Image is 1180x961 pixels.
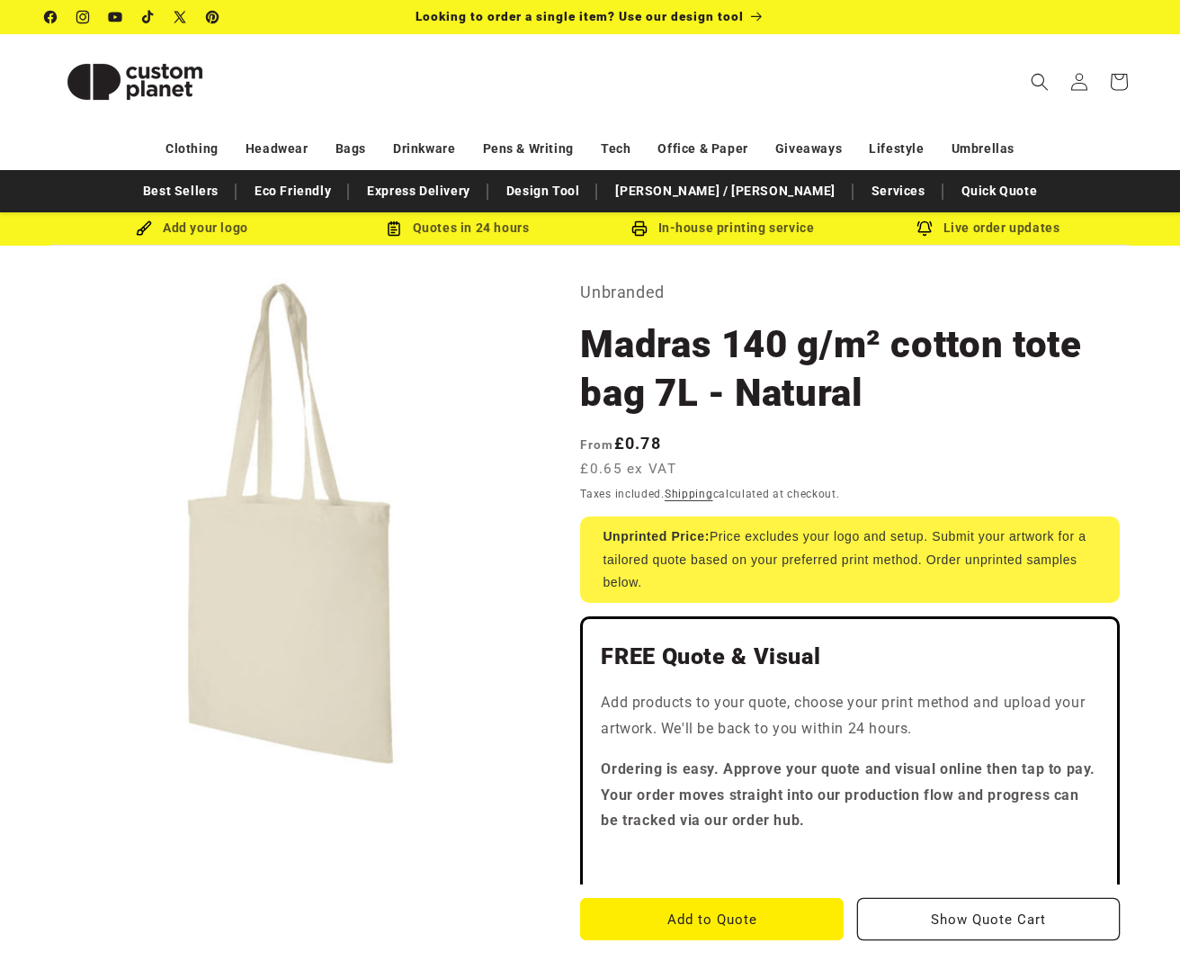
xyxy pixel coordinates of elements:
a: Services [863,175,934,207]
img: Brush Icon [136,220,152,237]
span: From [580,437,613,452]
a: Pens & Writing [483,133,574,165]
a: [PERSON_NAME] / [PERSON_NAME] [606,175,844,207]
p: Add products to your quote, choose your print method and upload your artwork. We'll be back to yo... [601,690,1099,742]
img: Custom Planet [45,41,225,122]
strong: £0.78 [580,434,661,453]
a: Giveaways [775,133,842,165]
a: Design Tool [497,175,589,207]
a: Custom Planet [39,34,232,129]
div: Taxes included. calculated at checkout. [580,485,1120,503]
a: Quick Quote [952,175,1047,207]
a: Drinkware [393,133,455,165]
h2: FREE Quote & Visual [601,642,1099,671]
a: Best Sellers [134,175,228,207]
strong: Ordering is easy. Approve your quote and visual online then tap to pay. Your order moves straight... [601,760,1095,830]
span: £0.65 ex VAT [580,459,676,480]
iframe: Customer reviews powered by Trustpilot [601,849,1099,867]
a: Bags [335,133,366,165]
summary: Search [1020,62,1059,102]
a: Shipping [665,488,713,500]
div: Live order updates [855,217,1121,239]
a: Express Delivery [358,175,479,207]
a: Umbrellas [952,133,1015,165]
a: Tech [601,133,630,165]
a: Office & Paper [657,133,747,165]
div: Price excludes your logo and setup. Submit your artwork for a tailored quote based on your prefer... [580,516,1120,603]
div: Add your logo [59,217,325,239]
h1: Madras 140 g/m² cotton tote bag 7L - Natural [580,320,1120,418]
img: In-house printing [631,220,648,237]
a: Clothing [165,133,219,165]
a: Headwear [246,133,308,165]
a: Eco Friendly [246,175,340,207]
div: Quotes in 24 hours [325,217,590,239]
div: In-house printing service [590,217,855,239]
button: Add to Quote [580,898,844,940]
a: Lifestyle [869,133,924,165]
media-gallery: Gallery Viewer [45,278,535,768]
img: Order Updates Icon [386,220,402,237]
p: Unbranded [580,278,1120,307]
strong: Unprinted Price: [603,529,710,543]
img: Order updates [916,220,933,237]
span: Looking to order a single item? Use our design tool [416,9,744,23]
button: Show Quote Cart [857,898,1121,940]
